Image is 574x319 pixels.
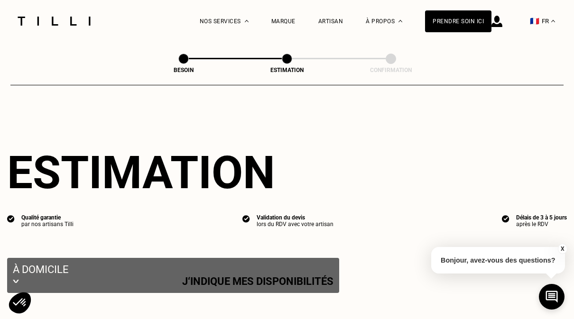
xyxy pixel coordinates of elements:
div: lors du RDV avec votre artisan [257,221,333,228]
div: Besoin [136,67,231,73]
img: icon list info [7,214,15,223]
p: J‘indique mes disponibilités [182,275,333,287]
div: Confirmation [343,67,438,73]
div: Estimation [7,146,567,199]
a: Artisan [318,18,343,25]
div: par nos artisans Tilli [21,221,74,228]
div: Délais de 3 à 5 jours [516,214,567,221]
img: Menu déroulant [245,20,249,22]
button: X [557,244,567,254]
div: Validation du devis [257,214,333,221]
p: À domicile [13,264,333,275]
div: après le RDV [516,221,567,228]
div: Qualité garantie [21,214,74,221]
img: Logo du service de couturière Tilli [14,17,94,26]
img: Menu déroulant à propos [398,20,402,22]
a: Marque [271,18,296,25]
span: 🇫🇷 [530,17,539,26]
img: svg+xml;base64,PHN2ZyB3aWR0aD0iMjIiIGhlaWdodD0iMTEiIHZpZXdCb3g9IjAgMCAyMiAxMSIgZmlsbD0ibm9uZSIgeG... [13,275,19,287]
img: menu déroulant [551,20,555,22]
img: icon list info [242,214,250,223]
img: icon list info [502,214,509,223]
p: Bonjour, avez-vous des questions? [431,247,565,273]
div: Estimation [240,67,334,73]
a: Prendre soin ici [425,10,491,32]
img: icône connexion [491,16,502,27]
